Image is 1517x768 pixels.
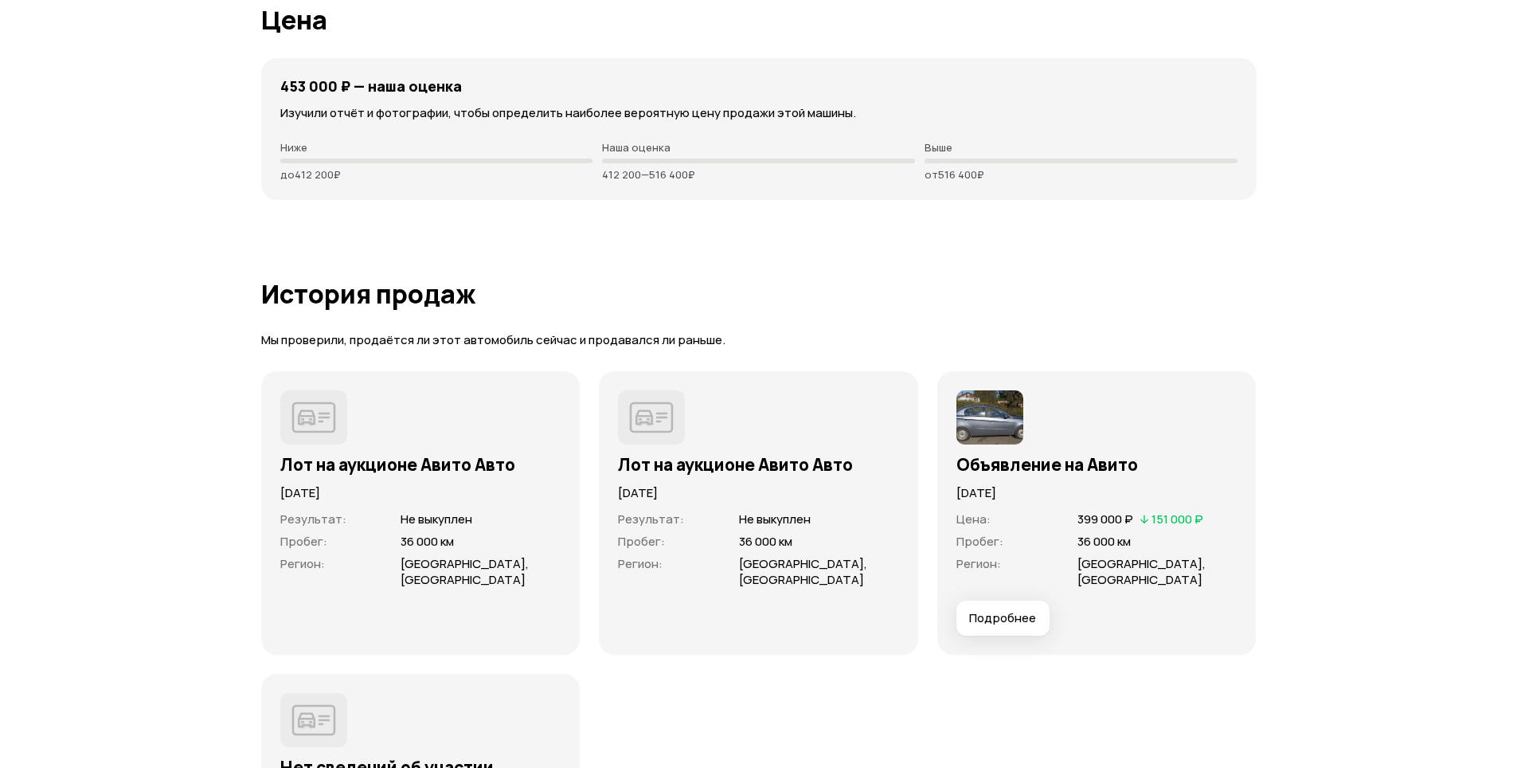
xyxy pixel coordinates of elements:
[280,168,593,181] p: до 412 200 ₽
[280,511,346,527] span: Результат :
[261,280,1257,308] h1: История продаж
[280,77,462,95] h4: 453 000 ₽ — наша оценка
[739,533,792,550] span: 36 000 км
[280,454,561,475] h3: Лот на аукционе Авито Авто
[618,533,665,550] span: Пробег :
[956,484,1237,502] p: [DATE]
[1077,511,1133,527] span: 399 000 ₽
[739,511,811,527] span: Не выкуплен
[1151,511,1203,527] span: 151 000 ₽
[739,555,867,588] span: [GEOGRAPHIC_DATA], [GEOGRAPHIC_DATA]
[956,555,1001,572] span: Регион :
[602,141,915,154] p: Наша оценка
[280,533,327,550] span: Пробег :
[925,168,1237,181] p: от 516 400 ₽
[280,141,593,154] p: Ниже
[956,601,1050,636] button: Подробнее
[956,511,991,527] span: Цена :
[401,533,454,550] span: 36 000 км
[261,332,1257,349] p: Мы проверили, продаётся ли этот автомобиль сейчас и продавался ли раньше.
[280,555,325,572] span: Регион :
[602,168,915,181] p: 412 200 — 516 400 ₽
[401,511,472,527] span: Не выкуплен
[261,6,1257,34] h1: Цена
[925,141,1237,154] p: Выше
[618,454,899,475] h3: Лот на аукционе Авито Авто
[618,511,684,527] span: Результат :
[280,104,1237,122] p: Изучили отчёт и фотографии, чтобы определить наиболее вероятную цену продажи этой машины.
[956,454,1237,475] h3: Объявление на Авито
[969,610,1036,626] span: Подробнее
[401,555,529,588] span: [GEOGRAPHIC_DATA], [GEOGRAPHIC_DATA]
[618,555,663,572] span: Регион :
[280,484,561,502] p: [DATE]
[618,484,899,502] p: [DATE]
[1077,555,1206,588] span: [GEOGRAPHIC_DATA], [GEOGRAPHIC_DATA]
[1077,533,1131,550] span: 36 000 км
[956,533,1003,550] span: Пробег :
